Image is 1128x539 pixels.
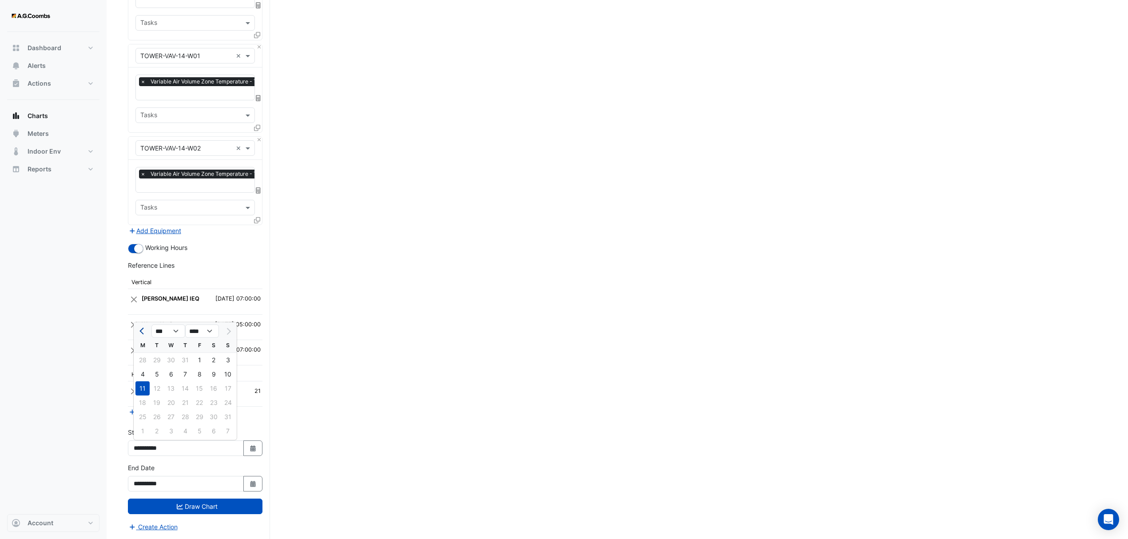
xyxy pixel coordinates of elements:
select: Select month [151,325,185,338]
span: Meters [28,129,49,138]
div: 29 [150,353,164,367]
div: Sunday, August 10, 2025 [221,367,235,381]
div: S [221,338,235,353]
div: Saturday, August 2, 2025 [207,353,221,367]
span: Working Hours [145,244,187,251]
span: Choose Function [254,2,262,9]
td: Warm-Up Commenced [140,314,203,340]
div: 11 [135,381,150,396]
button: Close [130,383,138,400]
div: 5 [150,367,164,381]
app-icon: Reports [12,165,20,174]
select: Select year [185,325,219,338]
td: [DATE] 05:00:00 [203,314,262,340]
div: 1 [192,353,207,367]
label: Reference Lines [128,261,175,270]
div: Tasks [139,110,157,122]
app-icon: Charts [12,111,20,120]
span: × [139,170,147,178]
td: NABERS IEQ [140,289,203,314]
span: Indoor Env [28,147,61,156]
td: [DATE] 07:00:00 [203,289,262,314]
div: 4 [135,367,150,381]
strong: Warm-Up Commenced [142,321,204,328]
button: Alerts [7,57,99,75]
button: Draw Chart [128,499,262,514]
fa-icon: Select Date [249,444,257,452]
div: 28 [135,353,150,367]
button: Reports [7,160,99,178]
label: End Date [128,463,155,472]
span: Actions [28,79,51,88]
span: Variable Air Volume Zone Temperature - Tower L14, W01 [148,77,296,86]
span: Reports [28,165,52,174]
app-icon: Dashboard [12,44,20,52]
div: Monday, August 11, 2025 [135,381,150,396]
span: Clone Favourites and Tasks from this Equipment to other Equipment [254,32,260,39]
button: Add Reference Line [128,407,194,417]
div: Thursday, August 7, 2025 [178,367,192,381]
button: Charts [7,107,99,125]
div: 3 [221,353,235,367]
div: 8 [192,367,207,381]
span: Dashboard [28,44,61,52]
app-icon: Actions [12,79,20,88]
span: Clone Favourites and Tasks from this Equipment to other Equipment [254,216,260,224]
th: Vertical [128,273,262,289]
td: 21 [243,381,262,406]
div: Sunday, August 3, 2025 [221,353,235,367]
span: Choose Function [254,186,262,194]
span: Charts [28,111,48,120]
div: Open Intercom Messenger [1098,509,1119,530]
button: Dashboard [7,39,99,57]
button: Close [130,291,138,308]
div: M [135,338,150,353]
div: Tuesday, August 5, 2025 [150,367,164,381]
div: 7 [178,367,192,381]
button: Previous month [137,324,148,338]
app-icon: Meters [12,129,20,138]
strong: [PERSON_NAME] IEQ [142,295,199,302]
div: Thursday, July 31, 2025 [178,353,192,367]
fa-icon: Select Date [249,480,257,487]
span: Clear [236,51,243,60]
button: Close [130,342,138,359]
button: Meters [7,125,99,143]
th: Horizontal [128,365,262,381]
span: × [139,77,147,86]
span: Account [28,519,53,527]
button: Close [256,44,262,50]
div: Monday, July 28, 2025 [135,353,150,367]
div: 2 [207,353,221,367]
img: Company Logo [11,7,51,25]
span: Clear [236,143,243,153]
app-icon: Alerts [12,61,20,70]
div: S [207,338,221,353]
app-icon: Indoor Env [12,147,20,156]
div: Tasks [139,18,157,29]
div: F [192,338,207,353]
div: Monday, August 4, 2025 [135,367,150,381]
span: Clone Favourites and Tasks from this Equipment to other Equipment [254,124,260,131]
div: Wednesday, July 30, 2025 [164,353,178,367]
div: T [150,338,164,353]
span: Choose Function [254,94,262,102]
div: 9 [207,367,221,381]
div: Tuesday, July 29, 2025 [150,353,164,367]
div: Friday, August 1, 2025 [192,353,207,367]
button: Actions [7,75,99,92]
div: Tasks [139,202,157,214]
button: Indoor Env [7,143,99,160]
div: 6 [164,367,178,381]
span: Variable Air Volume Zone Temperature - Tower L14, W02 [148,170,297,178]
button: Close [130,317,138,333]
div: W [164,338,178,353]
div: T [178,338,192,353]
span: Alerts [28,61,46,70]
div: Saturday, August 9, 2025 [207,367,221,381]
button: Close [256,137,262,143]
button: Add Equipment [128,226,182,236]
div: 30 [164,353,178,367]
button: Account [7,514,99,532]
div: 31 [178,353,192,367]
